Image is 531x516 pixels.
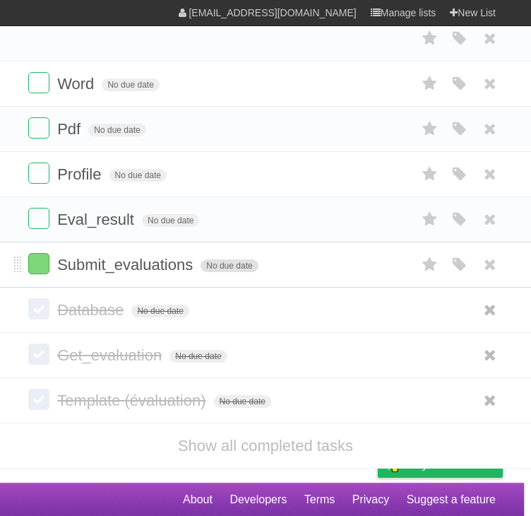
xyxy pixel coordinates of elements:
[57,392,209,409] span: Template (évaluation)
[57,211,138,228] span: Eval_result
[229,486,287,513] a: Developers
[102,78,159,91] span: No due date
[142,214,199,227] span: No due date
[28,72,49,93] label: Done
[28,163,49,184] label: Done
[407,486,496,513] a: Suggest a feature
[417,117,443,141] label: Star task
[417,208,443,231] label: Star task
[57,346,165,364] span: Get_evaluation
[57,301,127,319] span: Database
[169,350,227,363] span: No due date
[417,253,443,276] label: Star task
[417,163,443,186] label: Star task
[183,486,213,513] a: About
[57,165,105,183] span: Profile
[352,486,389,513] a: Privacy
[28,208,49,229] label: Done
[57,120,84,138] span: Pdf
[28,253,49,274] label: Done
[417,27,443,50] label: Star task
[407,452,496,477] span: Buy me a coffee
[417,72,443,95] label: Star task
[28,344,49,365] label: Done
[109,169,167,182] span: No due date
[201,259,258,272] span: No due date
[28,298,49,319] label: Done
[178,437,353,455] a: Show all completed tasks
[214,395,271,408] span: No due date
[131,305,189,317] span: No due date
[57,256,196,274] span: Submit_evaluations
[304,486,335,513] a: Terms
[28,389,49,410] label: Done
[57,75,97,93] span: Word
[88,124,145,136] span: No due date
[28,117,49,139] label: Done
